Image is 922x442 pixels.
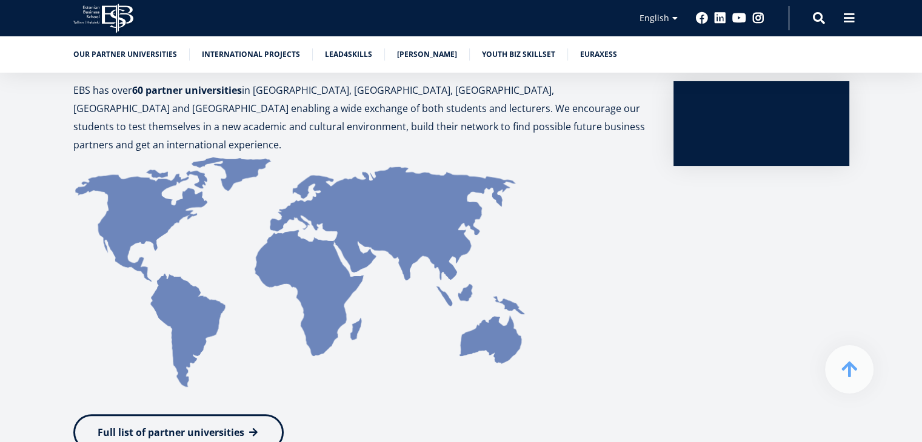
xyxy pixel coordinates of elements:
strong: 60 partner universities [132,84,242,97]
a: Instagram [752,12,764,24]
a: Youtube [732,12,746,24]
p: EBS has over in [GEOGRAPHIC_DATA], [GEOGRAPHIC_DATA], [GEOGRAPHIC_DATA], [GEOGRAPHIC_DATA] and [G... [73,81,649,154]
a: Linkedin [714,12,726,24]
span: Full list of partner universities [98,426,244,439]
a: Our partner universities [73,48,177,61]
a: Facebook [696,12,708,24]
img: map.png [73,154,529,391]
a: Lead4Skills [325,48,372,61]
a: [PERSON_NAME] [397,48,457,61]
a: Youth BIZ Skillset [482,48,555,61]
a: International Projects [202,48,300,61]
a: euraxess [580,48,617,61]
